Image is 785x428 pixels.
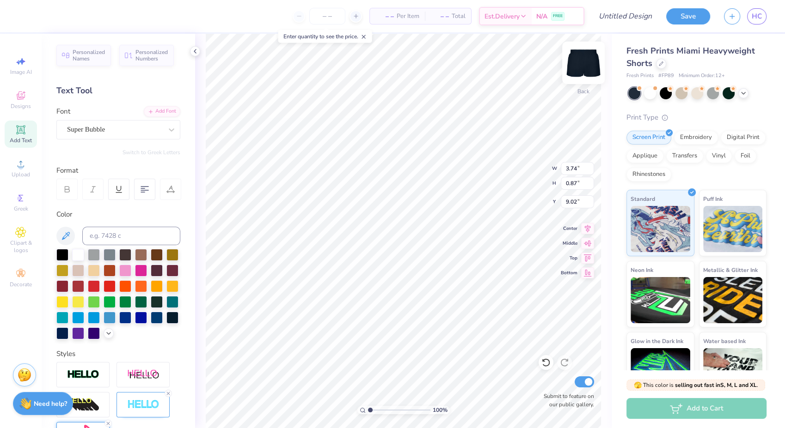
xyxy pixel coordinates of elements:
[679,72,725,80] span: Minimum Order: 12 +
[123,149,180,156] button: Switch to Greek Letters
[565,44,602,81] img: Back
[577,87,589,96] div: Back
[10,137,32,144] span: Add Text
[127,369,159,380] img: Shadow
[14,205,28,212] span: Greek
[631,265,653,275] span: Neon Ink
[484,12,520,21] span: Est. Delivery
[73,49,105,62] span: Personalized Names
[553,13,563,19] span: FREE
[634,381,642,390] span: 🫣
[82,227,180,245] input: e.g. 7428 c
[631,348,690,394] img: Glow in the Dark Ink
[626,131,671,145] div: Screen Print
[703,265,758,275] span: Metallic & Glitter Ink
[591,7,659,25] input: Untitled Design
[12,171,30,178] span: Upload
[561,225,577,232] span: Center
[56,209,180,220] div: Color
[10,68,32,76] span: Image AI
[634,381,758,389] span: This color is .
[675,381,757,389] strong: selling out fast in S, M, L and XL
[309,8,345,24] input: – –
[56,84,180,97] div: Text Tool
[452,12,466,21] span: Total
[626,149,663,163] div: Applique
[375,12,394,21] span: – –
[703,336,746,346] span: Water based Ink
[666,8,710,24] button: Save
[703,206,763,252] img: Puff Ink
[67,398,99,412] img: 3d Illusion
[658,72,674,80] span: # FP89
[561,255,577,261] span: Top
[56,349,180,359] div: Styles
[144,106,180,117] div: Add Font
[721,131,766,145] div: Digital Print
[626,112,767,123] div: Print Type
[561,270,577,276] span: Bottom
[536,12,547,21] span: N/A
[11,102,31,110] span: Designs
[430,12,449,21] span: – –
[626,72,654,80] span: Fresh Prints
[433,406,448,414] span: 100 %
[703,348,763,394] img: Water based Ink
[674,131,718,145] div: Embroidery
[397,12,419,21] span: Per Item
[56,165,181,176] div: Format
[10,281,32,288] span: Decorate
[539,392,594,409] label: Submit to feature on our public gallery.
[5,239,37,254] span: Clipart & logos
[703,277,763,323] img: Metallic & Glitter Ink
[34,399,67,408] strong: Need help?
[278,30,372,43] div: Enter quantity to see the price.
[666,149,703,163] div: Transfers
[626,45,755,69] span: Fresh Prints Miami Heavyweight Shorts
[703,194,723,204] span: Puff Ink
[735,149,756,163] div: Foil
[747,8,767,24] a: HC
[631,206,690,252] img: Standard
[631,336,683,346] span: Glow in the Dark Ink
[561,240,577,247] span: Middle
[135,49,168,62] span: Personalized Numbers
[631,277,690,323] img: Neon Ink
[706,149,732,163] div: Vinyl
[56,106,70,117] label: Font
[626,168,671,181] div: Rhinestones
[752,11,762,22] span: HC
[127,399,159,410] img: Negative Space
[67,369,99,380] img: Stroke
[631,194,655,204] span: Standard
